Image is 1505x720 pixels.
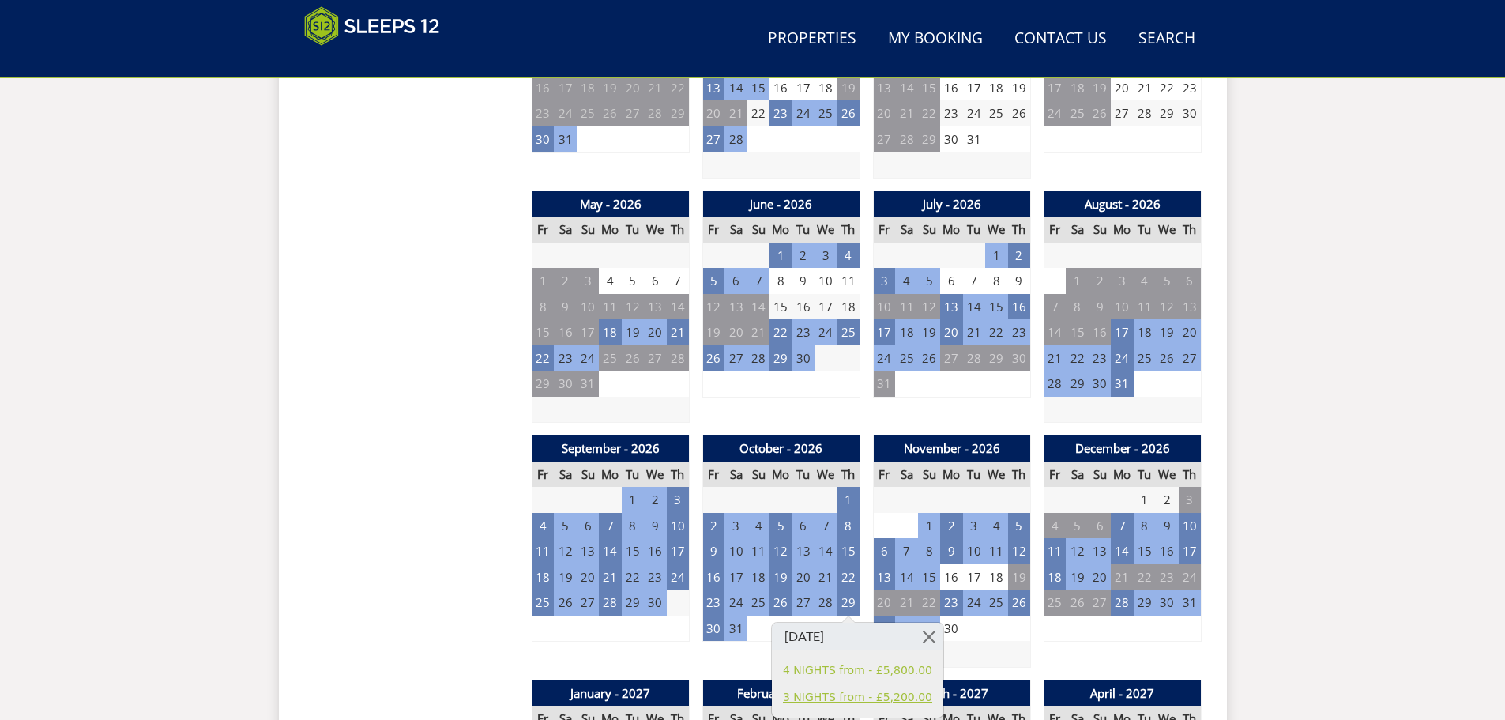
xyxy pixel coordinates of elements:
[577,319,599,345] td: 17
[599,217,621,243] th: Mo
[304,6,440,46] img: Sleeps 12
[1066,345,1088,371] td: 22
[1156,345,1178,371] td: 26
[622,319,644,345] td: 19
[702,191,860,217] th: June - 2026
[1044,217,1066,243] th: Fr
[769,294,792,320] td: 15
[1044,191,1201,217] th: August - 2026
[963,345,985,371] td: 28
[622,294,644,320] td: 12
[532,319,554,345] td: 15
[873,75,895,101] td: 13
[554,126,576,153] td: 31
[873,371,895,397] td: 31
[1111,513,1133,539] td: 7
[702,217,724,243] th: Fr
[702,75,724,101] td: 13
[1134,319,1156,345] td: 18
[1179,75,1201,101] td: 23
[815,243,837,269] td: 3
[532,217,554,243] th: Fr
[895,100,917,126] td: 21
[599,462,621,488] th: Mo
[667,268,689,294] td: 7
[815,462,837,488] th: We
[940,100,962,126] td: 23
[1179,462,1201,488] th: Th
[837,217,860,243] th: Th
[747,462,769,488] th: Su
[667,75,689,101] td: 22
[724,75,747,101] td: 14
[1134,217,1156,243] th: Tu
[622,268,644,294] td: 5
[940,294,962,320] td: 13
[622,487,644,513] td: 1
[1179,217,1201,243] th: Th
[577,345,599,371] td: 24
[644,319,666,345] td: 20
[667,294,689,320] td: 14
[554,513,576,539] td: 5
[622,217,644,243] th: Tu
[963,268,985,294] td: 7
[1111,345,1133,371] td: 24
[724,126,747,153] td: 28
[1156,294,1178,320] td: 12
[532,513,554,539] td: 4
[1066,268,1088,294] td: 1
[747,294,769,320] td: 14
[667,217,689,243] th: Th
[940,126,962,153] td: 30
[837,268,860,294] td: 11
[532,294,554,320] td: 8
[1111,319,1133,345] td: 17
[599,319,621,345] td: 18
[622,345,644,371] td: 26
[985,513,1007,539] td: 4
[747,319,769,345] td: 21
[1008,513,1030,539] td: 5
[577,513,599,539] td: 6
[882,21,989,57] a: My Booking
[985,243,1007,269] td: 1
[1089,268,1111,294] td: 2
[577,371,599,397] td: 31
[837,462,860,488] th: Th
[532,75,554,101] td: 16
[702,319,724,345] td: 19
[577,538,599,564] td: 13
[918,345,940,371] td: 26
[1156,100,1178,126] td: 29
[599,75,621,101] td: 19
[1008,217,1030,243] th: Th
[1066,462,1088,488] th: Sa
[1044,435,1201,462] th: December - 2026
[940,345,962,371] td: 27
[724,100,747,126] td: 21
[815,294,837,320] td: 17
[769,513,792,539] td: 5
[985,319,1007,345] td: 22
[918,513,940,539] td: 1
[873,345,895,371] td: 24
[1134,268,1156,294] td: 4
[667,462,689,488] th: Th
[963,75,985,101] td: 17
[644,100,666,126] td: 28
[577,217,599,243] th: Su
[1156,268,1178,294] td: 5
[769,217,792,243] th: Mo
[1066,75,1088,101] td: 18
[940,75,962,101] td: 16
[918,319,940,345] td: 19
[1156,513,1178,539] td: 9
[1044,294,1066,320] td: 7
[599,345,621,371] td: 25
[895,319,917,345] td: 18
[963,513,985,539] td: 3
[1111,294,1133,320] td: 10
[985,462,1007,488] th: We
[1066,217,1088,243] th: Sa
